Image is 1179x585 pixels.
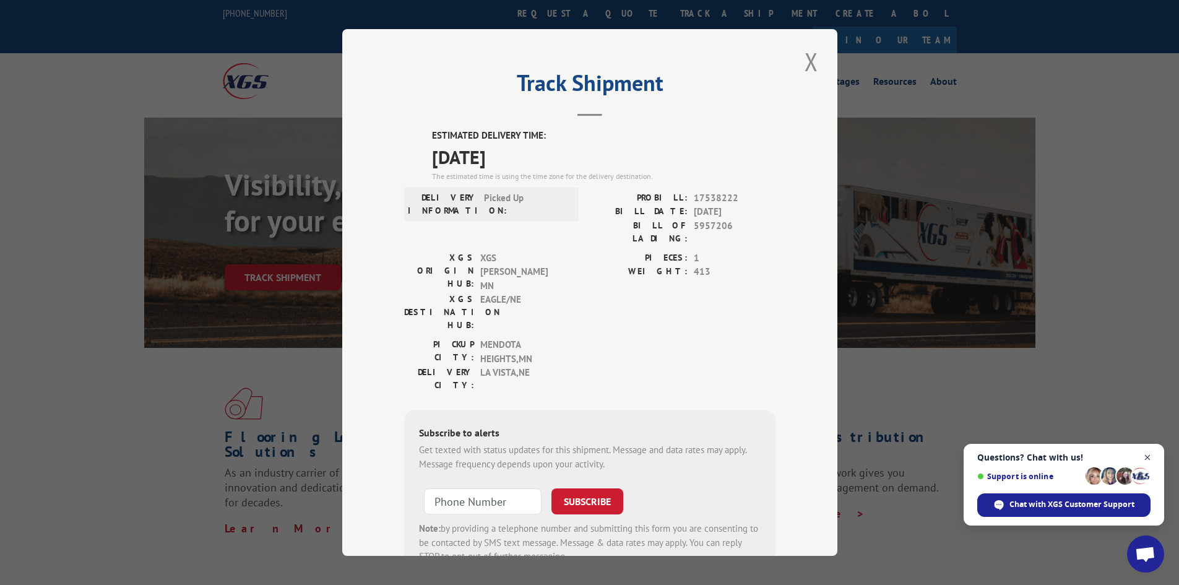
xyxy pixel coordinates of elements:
[694,265,775,279] span: 413
[480,338,564,366] span: MENDOTA HEIGHTS , MN
[694,219,775,245] span: 5957206
[480,251,564,293] span: XGS [PERSON_NAME] MN
[977,453,1151,462] span: Questions? Chat with us!
[694,191,775,206] span: 17538222
[551,488,623,514] button: SUBSCRIBE
[404,293,474,332] label: XGS DESTINATION HUB:
[419,522,761,564] div: by providing a telephone number and submitting this form you are consenting to be contacted by SM...
[432,143,775,171] span: [DATE]
[590,251,688,266] label: PIECES:
[1127,535,1164,573] a: Open chat
[590,265,688,279] label: WEIGHT:
[419,443,761,471] div: Get texted with status updates for this shipment. Message and data rates may apply. Message frequ...
[480,293,564,332] span: EAGLE/NE
[419,425,761,443] div: Subscribe to alerts
[590,205,688,219] label: BILL DATE:
[1009,499,1134,510] span: Chat with XGS Customer Support
[404,338,474,366] label: PICKUP CITY:
[977,472,1081,481] span: Support is online
[977,493,1151,517] span: Chat with XGS Customer Support
[801,45,822,79] button: Close modal
[432,171,775,182] div: The estimated time is using the time zone for the delivery destination.
[432,129,775,143] label: ESTIMATED DELIVERY TIME:
[694,251,775,266] span: 1
[590,219,688,245] label: BILL OF LADING:
[694,205,775,219] span: [DATE]
[484,191,568,217] span: Picked Up
[419,522,441,534] strong: Note:
[408,191,478,217] label: DELIVERY INFORMATION:
[404,251,474,293] label: XGS ORIGIN HUB:
[480,366,564,392] span: LA VISTA , NE
[424,488,542,514] input: Phone Number
[404,366,474,392] label: DELIVERY CITY:
[404,74,775,98] h2: Track Shipment
[590,191,688,206] label: PROBILL:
